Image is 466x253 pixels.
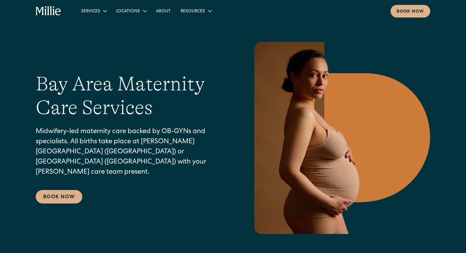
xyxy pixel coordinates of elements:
[116,8,140,15] div: Locations
[176,6,216,16] div: Resources
[36,190,82,204] a: Book Now
[250,42,430,234] img: Pregnant woman in neutral underwear holding her belly, standing in profile against a warm-toned g...
[111,6,151,16] div: Locations
[81,8,100,15] div: Services
[36,6,61,16] a: home
[36,72,226,120] h1: Bay Area Maternity Care Services
[397,9,424,15] div: Book now
[151,6,176,16] a: About
[36,127,226,178] p: Midwifery-led maternity care backed by OB-GYNs and specialists. All births take place at [PERSON_...
[181,8,205,15] div: Resources
[76,6,111,16] div: Services
[390,5,430,18] a: Book now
